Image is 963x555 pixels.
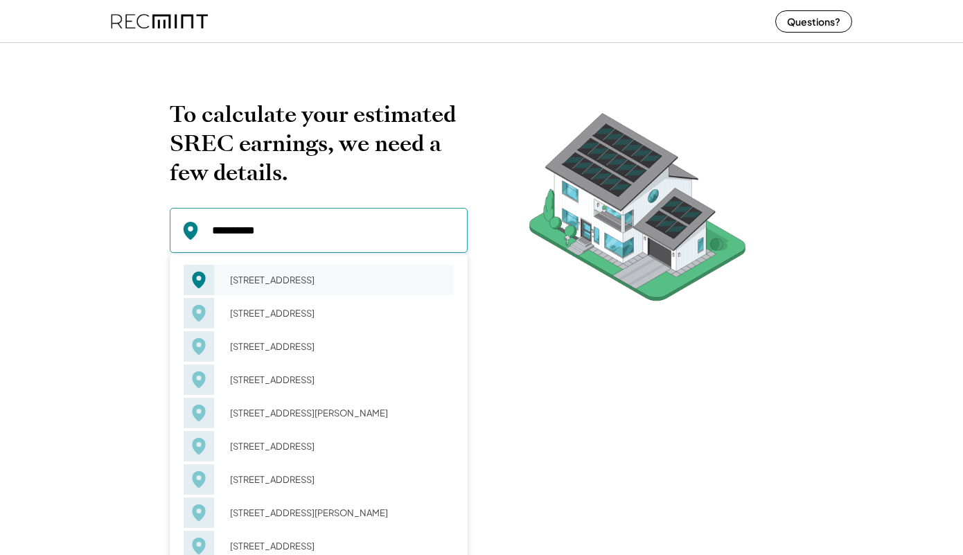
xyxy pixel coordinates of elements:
[221,470,454,489] div: [STREET_ADDRESS]
[502,100,772,322] img: RecMintArtboard%207.png
[221,437,454,456] div: [STREET_ADDRESS]
[221,403,454,423] div: [STREET_ADDRESS][PERSON_NAME]
[170,100,468,187] h2: To calculate your estimated SREC earnings, we need a few details.
[221,370,454,389] div: [STREET_ADDRESS]
[221,337,454,356] div: [STREET_ADDRESS]
[111,3,208,39] img: recmint-logotype%403x%20%281%29.jpeg
[221,303,454,323] div: [STREET_ADDRESS]
[221,503,454,522] div: [STREET_ADDRESS][PERSON_NAME]
[221,270,454,290] div: [STREET_ADDRESS]
[775,10,852,33] button: Questions?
